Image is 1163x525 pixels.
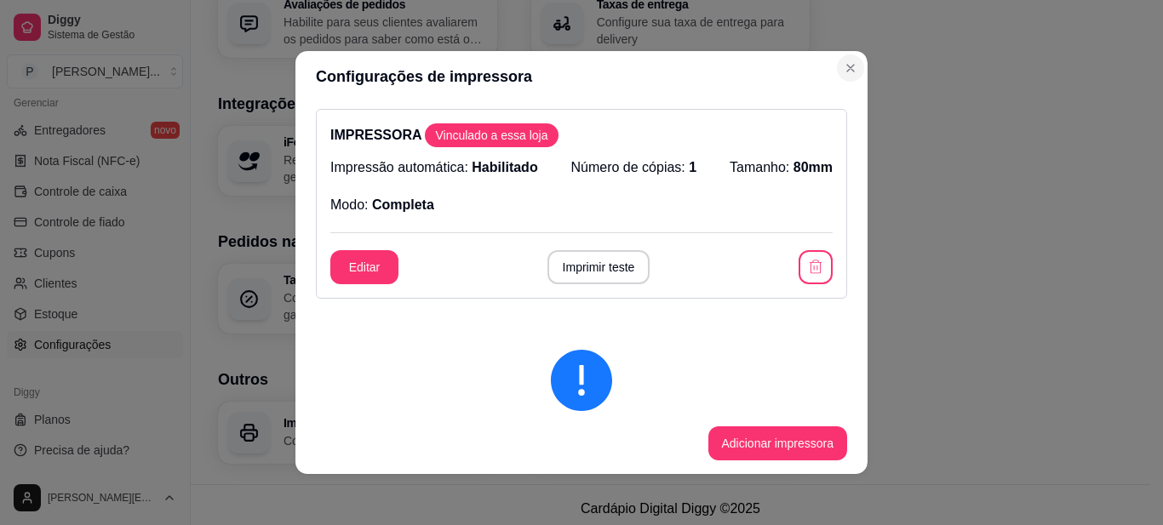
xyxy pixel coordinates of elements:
[551,350,612,411] span: exclamation-circle
[547,250,650,284] button: Imprimir teste
[372,197,434,212] span: Completa
[708,426,848,460] button: Adicionar impressora
[330,157,538,178] p: Impressão automática:
[571,157,697,178] p: Número de cópias:
[730,157,833,178] p: Tamanho:
[472,160,537,174] span: Habilitado
[330,123,833,147] p: IMPRESSORA
[837,54,864,82] button: Close
[428,127,554,144] span: Vinculado a essa loja
[330,250,398,284] button: Editar
[330,195,434,215] p: Modo:
[295,51,868,102] header: Configurações de impressora
[793,160,833,174] span: 80mm
[689,160,696,174] span: 1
